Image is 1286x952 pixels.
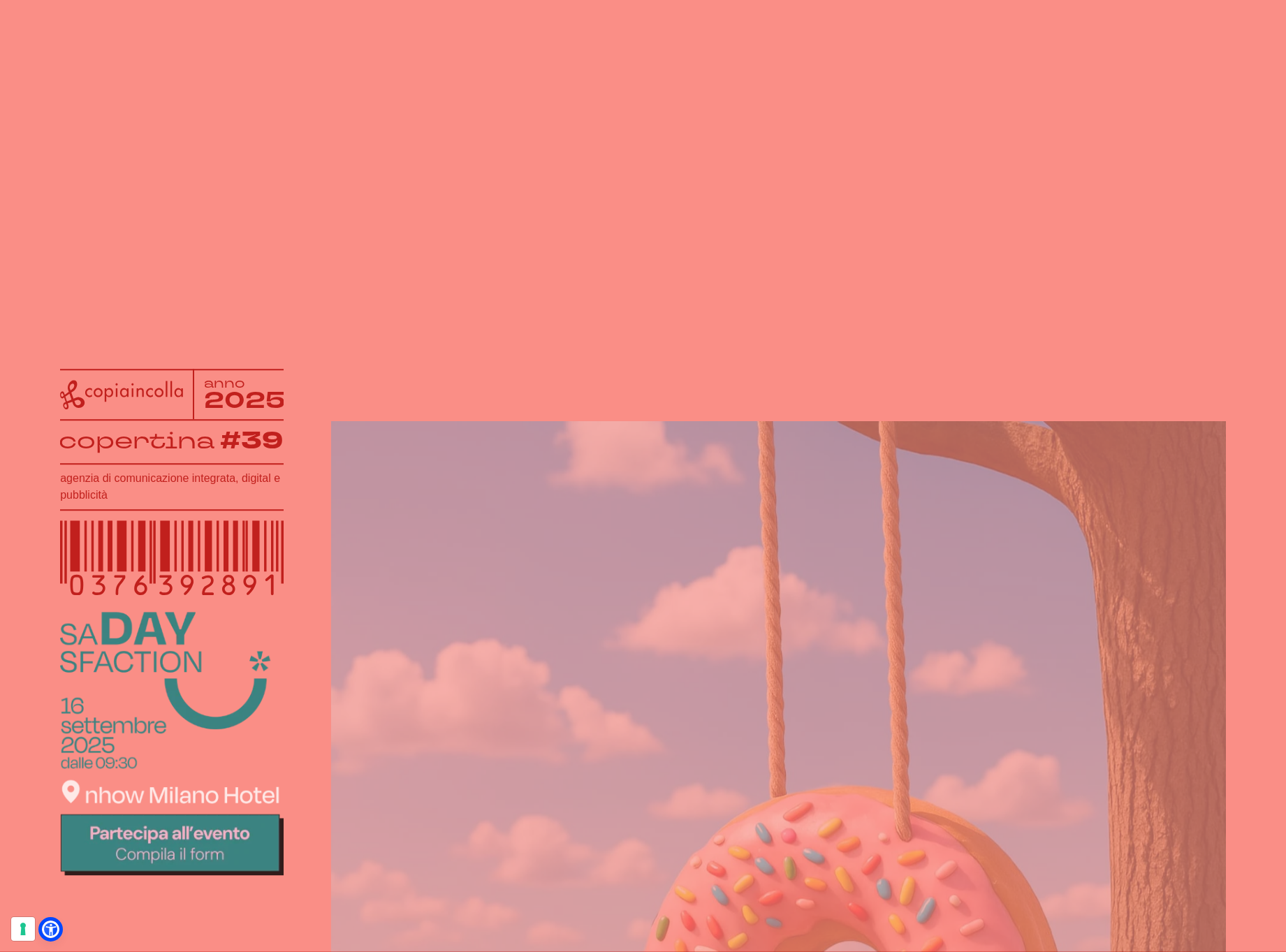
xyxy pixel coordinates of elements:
tspan: #39 [220,425,283,457]
button: Le tue preferenze relative al consenso per le tecnologie di tracciamento [11,917,35,941]
img: SaDaysfaction [60,612,284,875]
tspan: anno [204,375,245,392]
tspan: 2025 [204,385,285,416]
h1: agenzia di comunicazione integrata, digital e pubblicità [60,470,284,504]
tspan: copertina [59,425,215,455]
a: Open Accessibility Menu [42,921,59,938]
